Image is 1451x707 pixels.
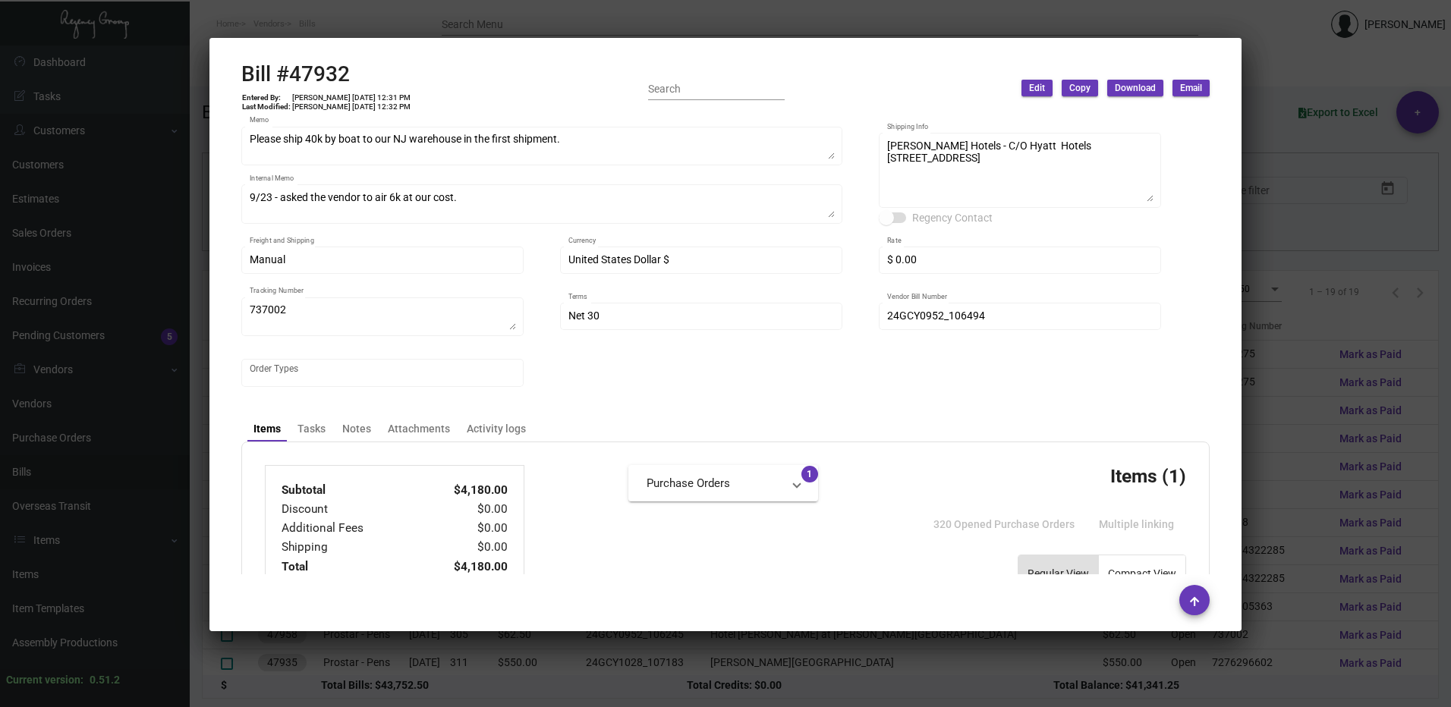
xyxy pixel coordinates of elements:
div: 0.51.2 [90,672,120,688]
td: [PERSON_NAME] [DATE] 12:32 PM [291,102,411,112]
td: $4,180.00 [417,481,508,500]
div: Current version: [6,672,83,688]
td: $0.00 [417,538,508,557]
span: Edit [1029,82,1045,95]
div: Activity logs [467,421,526,437]
span: Email [1180,82,1202,95]
td: [PERSON_NAME] [DATE] 12:31 PM [291,93,411,102]
td: $0.00 [417,519,508,538]
button: Edit [1021,80,1053,96]
span: Multiple linking [1099,518,1174,530]
td: Entered By: [241,93,291,102]
td: Subtotal [281,481,417,500]
button: Copy [1062,80,1098,96]
div: Notes [342,421,371,437]
button: Regular View [1018,555,1098,592]
td: Last Modified: [241,102,291,112]
div: Items [253,421,281,437]
h3: Items (1) [1110,465,1186,487]
button: Compact View [1099,555,1185,592]
span: 320 Opened Purchase Orders [933,518,1075,530]
span: Manual [250,253,285,266]
button: 320 Opened Purchase Orders [921,511,1087,538]
button: Download [1107,80,1163,96]
div: Tasks [297,421,326,437]
td: Additional Fees [281,519,417,538]
td: $0.00 [417,500,508,519]
button: Email [1172,80,1210,96]
td: Shipping [281,538,417,557]
span: Regency Contact [912,209,993,227]
h2: Bill #47932 [241,61,350,87]
input: Vendor Bill Number [887,310,1154,322]
div: Attachments [388,421,450,437]
td: Total [281,558,417,577]
mat-panel-title: Purchase Orders [647,475,782,492]
button: Multiple linking [1087,511,1186,538]
td: Discount [281,500,417,519]
span: Copy [1069,82,1091,95]
mat-expansion-panel-header: Purchase Orders [628,465,818,501]
td: $4,180.00 [417,558,508,577]
span: Download [1115,82,1156,95]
